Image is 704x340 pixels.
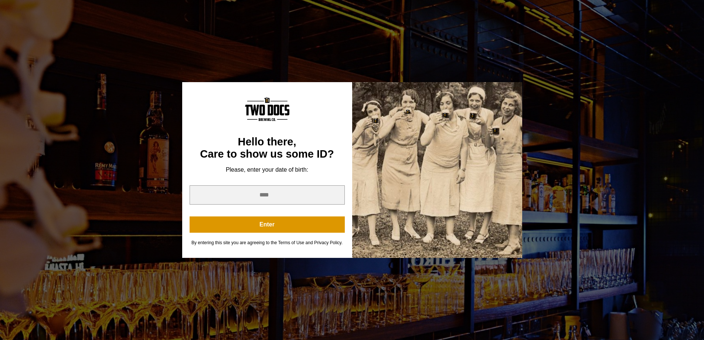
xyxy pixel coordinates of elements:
[190,136,345,161] div: Hello there, Care to show us some ID?
[190,166,345,174] div: Please, enter your date of birth:
[190,185,345,205] input: year
[245,97,289,121] img: Content Logo
[190,216,345,233] button: Enter
[190,240,345,246] div: By entering this site you are agreeing to the Terms of Use and Privacy Policy.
